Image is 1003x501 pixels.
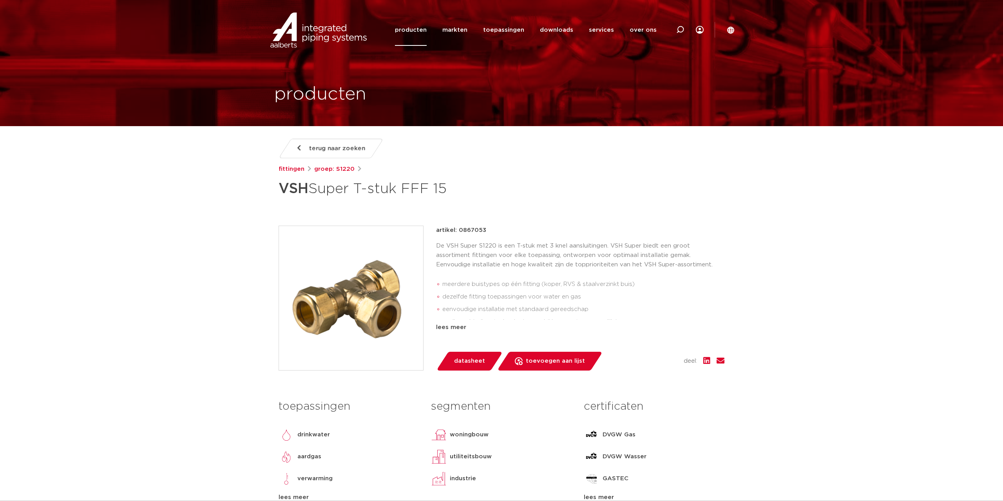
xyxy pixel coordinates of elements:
li: meerdere buistypes op één fitting (koper, RVS & staalverzinkt buis) [442,278,724,291]
span: datasheet [454,355,485,367]
img: DVGW Gas [584,427,599,443]
a: over ons [630,14,657,46]
li: eenvoudige installatie met standaard gereedschap [442,303,724,316]
img: drinkwater [279,427,294,443]
span: deel: [684,356,697,366]
p: aardgas [297,452,321,461]
p: utiliteitsbouw [450,452,492,461]
a: terug naar zoeken [279,139,384,158]
img: aardgas [279,449,294,465]
img: DVGW Wasser [584,449,599,465]
img: woningbouw [431,427,447,443]
span: toevoegen aan lijst [526,355,585,367]
img: industrie [431,471,447,487]
p: artikel: 0867053 [436,226,486,235]
a: services [589,14,614,46]
img: Product Image for VSH Super T-stuk FFF 15 [279,226,423,370]
h3: segmenten [431,399,572,414]
img: GASTEC [584,471,599,487]
p: verwarming [297,474,333,483]
p: woningbouw [450,430,489,440]
p: industrie [450,474,476,483]
p: DVGW Wasser [603,452,646,461]
a: downloads [540,14,573,46]
h3: toepassingen [279,399,419,414]
nav: Menu [395,14,657,46]
a: producten [395,14,427,46]
li: snelle verbindingstechnologie waarbij her-montage mogelijk is [442,316,724,328]
img: utiliteitsbouw [431,449,447,465]
p: drinkwater [297,430,330,440]
a: groep: S1220 [314,165,355,174]
a: markten [442,14,467,46]
strong: VSH [279,182,308,196]
img: verwarming [279,471,294,487]
div: my IPS [696,14,704,46]
p: GASTEC [603,474,628,483]
a: toepassingen [483,14,524,46]
p: De VSH Super S1220 is een T-stuk met 3 knel aansluitingen. VSH Super biedt een groot assortiment ... [436,241,724,269]
h1: Super T-stuk FFF 15 [279,177,573,201]
h3: certificaten [584,399,724,414]
li: dezelfde fitting toepassingen voor water en gas [442,291,724,303]
div: lees meer [436,323,724,332]
a: fittingen [279,165,304,174]
a: datasheet [436,352,503,371]
p: DVGW Gas [603,430,635,440]
span: terug naar zoeken [309,142,365,155]
h1: producten [274,82,366,107]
